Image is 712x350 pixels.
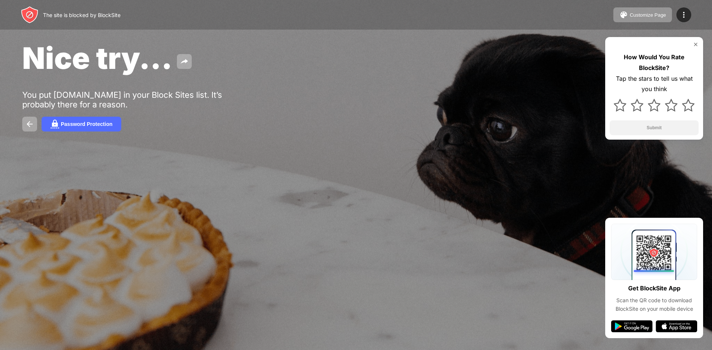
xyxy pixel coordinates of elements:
[610,73,699,95] div: Tap the stars to tell us what you think
[630,12,666,18] div: Customize Page
[656,320,697,332] img: app-store.svg
[682,99,695,111] img: star.svg
[43,12,121,18] div: The site is blocked by BlockSite
[610,120,699,135] button: Submit
[648,99,660,111] img: star.svg
[693,41,699,47] img: rate-us-close.svg
[22,90,251,109] div: You put [DOMAIN_NAME] in your Block Sites list. It’s probably there for a reason.
[619,10,628,19] img: pallet.svg
[665,99,678,111] img: star.svg
[42,117,121,131] button: Password Protection
[61,121,112,127] div: Password Protection
[614,99,626,111] img: star.svg
[611,296,697,313] div: Scan the QR code to download BlockSite on your mobile device
[611,320,653,332] img: google-play.svg
[628,283,680,294] div: Get BlockSite App
[631,99,643,111] img: star.svg
[679,10,688,19] img: menu-icon.svg
[50,120,59,129] img: password.svg
[610,52,699,73] div: How Would You Rate BlockSite?
[22,40,172,76] span: Nice try...
[25,120,34,129] img: back.svg
[613,7,672,22] button: Customize Page
[611,224,697,280] img: qrcode.svg
[21,6,39,24] img: header-logo.svg
[180,57,189,66] img: share.svg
